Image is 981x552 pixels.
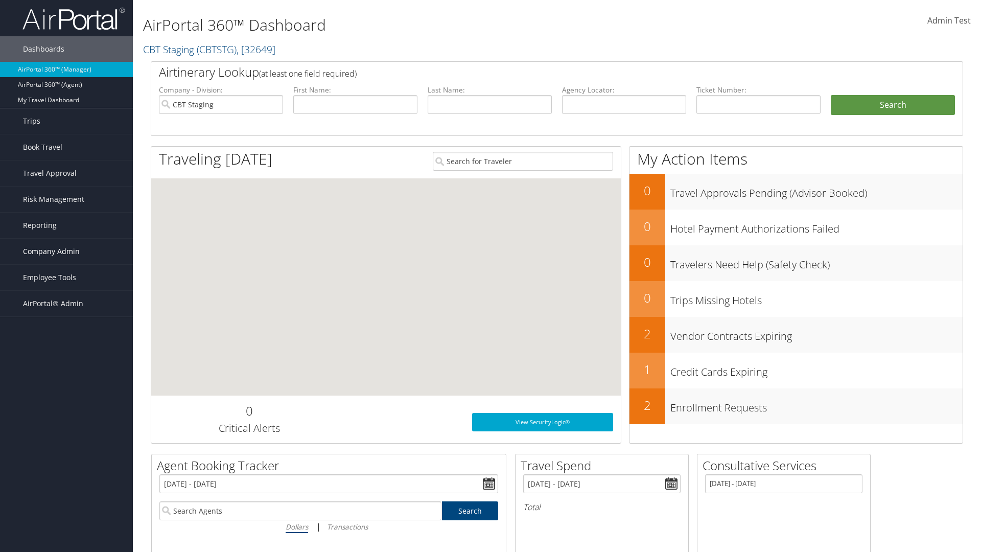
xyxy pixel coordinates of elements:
[23,239,80,264] span: Company Admin
[703,457,870,474] h2: Consultative Services
[159,148,272,170] h1: Traveling [DATE]
[831,95,955,116] button: Search
[143,14,695,36] h1: AirPortal 360™ Dashboard
[159,63,887,81] h2: Airtinerary Lookup
[23,187,84,212] span: Risk Management
[23,36,64,62] span: Dashboards
[670,396,963,415] h3: Enrollment Requests
[23,160,77,186] span: Travel Approval
[670,360,963,379] h3: Credit Cards Expiring
[629,210,963,245] a: 0Hotel Payment Authorizations Failed
[670,181,963,200] h3: Travel Approvals Pending (Advisor Booked)
[428,85,552,95] label: Last Name:
[696,85,821,95] label: Ticket Number:
[629,148,963,170] h1: My Action Items
[159,85,283,95] label: Company - Division:
[629,388,963,424] a: 2Enrollment Requests
[159,402,339,420] h2: 0
[23,108,40,134] span: Trips
[23,134,62,160] span: Book Travel
[442,501,499,520] a: Search
[927,15,971,26] span: Admin Test
[23,291,83,316] span: AirPortal® Admin
[159,421,339,435] h3: Critical Alerts
[670,324,963,343] h3: Vendor Contracts Expiring
[259,68,357,79] span: (at least one field required)
[23,265,76,290] span: Employee Tools
[629,353,963,388] a: 1Credit Cards Expiring
[433,152,613,171] input: Search for Traveler
[629,361,665,378] h2: 1
[927,5,971,37] a: Admin Test
[629,218,665,235] h2: 0
[472,413,613,431] a: View SecurityLogic®
[670,252,963,272] h3: Travelers Need Help (Safety Check)
[629,182,665,199] h2: 0
[159,501,441,520] input: Search Agents
[629,281,963,317] a: 0Trips Missing Hotels
[22,7,125,31] img: airportal-logo.png
[159,520,498,533] div: |
[629,317,963,353] a: 2Vendor Contracts Expiring
[157,457,506,474] h2: Agent Booking Tracker
[629,397,665,414] h2: 2
[327,522,368,532] i: Transactions
[629,325,665,342] h2: 2
[629,174,963,210] a: 0Travel Approvals Pending (Advisor Booked)
[670,288,963,308] h3: Trips Missing Hotels
[23,213,57,238] span: Reporting
[670,217,963,236] h3: Hotel Payment Authorizations Failed
[237,42,275,56] span: , [ 32649 ]
[143,42,275,56] a: CBT Staging
[629,289,665,307] h2: 0
[197,42,237,56] span: ( CBTSTG )
[521,457,688,474] h2: Travel Spend
[629,254,665,271] h2: 0
[629,245,963,281] a: 0Travelers Need Help (Safety Check)
[523,501,681,513] h6: Total
[562,85,686,95] label: Agency Locator:
[293,85,417,95] label: First Name:
[286,522,308,532] i: Dollars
